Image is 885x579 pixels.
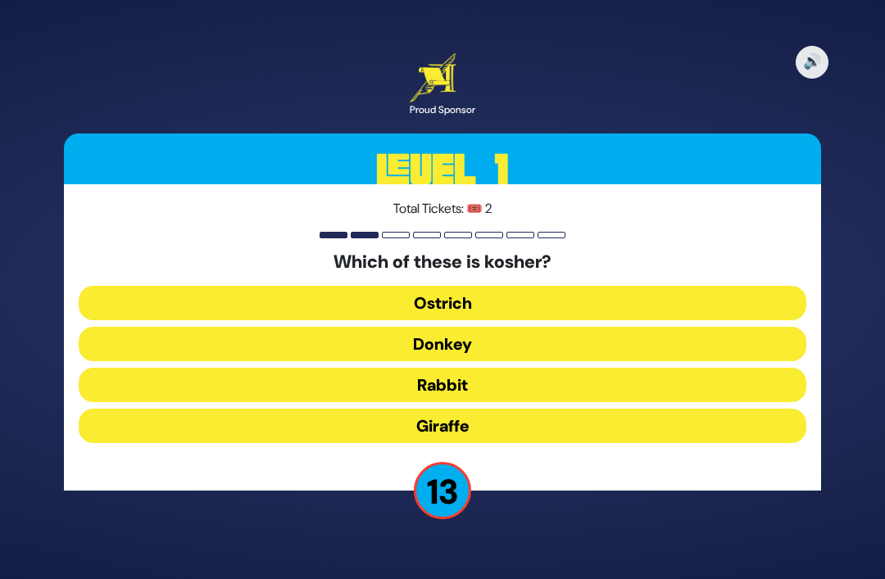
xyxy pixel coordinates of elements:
button: 🔊 [796,46,828,79]
h3: Level 1 [64,133,821,207]
p: 13 [414,462,471,519]
button: Giraffe [79,409,806,443]
img: Artscroll [410,53,456,102]
button: Donkey [79,327,806,361]
div: Proud Sponsor [410,102,475,117]
h5: Which of these is kosher? [79,251,806,273]
button: Rabbit [79,368,806,402]
p: Total Tickets: 🎟️ 2 [79,199,806,219]
button: Ostrich [79,286,806,320]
